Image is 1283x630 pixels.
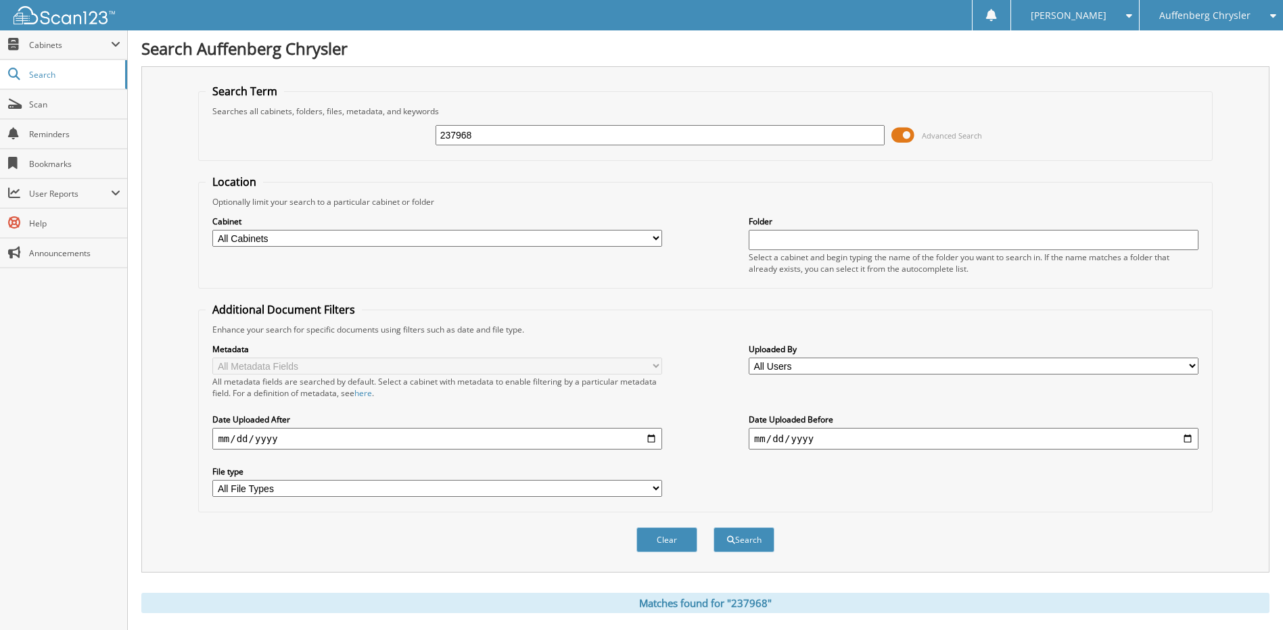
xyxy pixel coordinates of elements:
[749,251,1198,274] div: Select a cabinet and begin typing the name of the folder you want to search in. If the name match...
[206,196,1205,208] div: Optionally limit your search to a particular cabinet or folder
[29,218,120,229] span: Help
[922,130,982,141] span: Advanced Search
[749,216,1198,227] label: Folder
[749,428,1198,450] input: end
[206,105,1205,117] div: Searches all cabinets, folders, files, metadata, and keywords
[212,428,662,450] input: start
[1031,11,1106,20] span: [PERSON_NAME]
[29,188,111,199] span: User Reports
[141,593,1269,613] div: Matches found for "237968"
[206,174,263,189] legend: Location
[749,414,1198,425] label: Date Uploaded Before
[212,216,662,227] label: Cabinet
[141,37,1269,59] h1: Search Auffenberg Chrysler
[714,527,774,552] button: Search
[29,69,118,80] span: Search
[212,343,662,355] label: Metadata
[29,158,120,170] span: Bookmarks
[29,247,120,259] span: Announcements
[206,84,284,99] legend: Search Term
[206,324,1205,335] div: Enhance your search for specific documents using filters such as date and file type.
[1159,11,1251,20] span: Auffenberg Chrysler
[354,387,372,399] a: here
[29,39,111,51] span: Cabinets
[29,99,120,110] span: Scan
[636,527,697,552] button: Clear
[749,343,1198,355] label: Uploaded By
[206,302,362,317] legend: Additional Document Filters
[212,376,662,399] div: All metadata fields are searched by default. Select a cabinet with metadata to enable filtering b...
[212,466,662,477] label: File type
[212,414,662,425] label: Date Uploaded After
[29,128,120,140] span: Reminders
[14,6,115,24] img: scan123-logo-white.svg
